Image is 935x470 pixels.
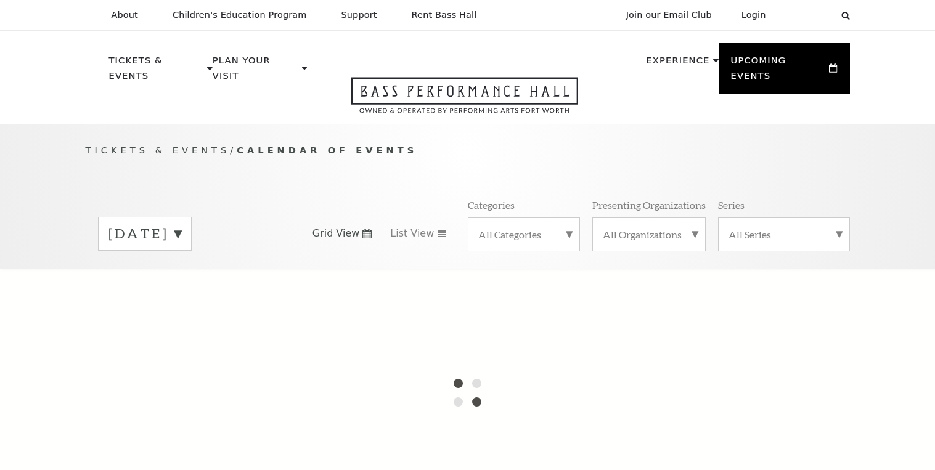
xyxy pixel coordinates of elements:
[412,10,477,20] p: Rent Bass Hall
[390,227,434,240] span: List View
[786,9,830,21] select: Select:
[237,145,417,155] span: Calendar of Events
[646,53,709,75] p: Experience
[478,228,570,241] label: All Categories
[592,198,706,211] p: Presenting Organizations
[603,228,695,241] label: All Organizations
[109,53,205,91] p: Tickets & Events
[312,227,360,240] span: Grid View
[341,10,377,20] p: Support
[86,143,850,158] p: /
[731,53,827,91] p: Upcoming Events
[468,198,515,211] p: Categories
[729,228,839,241] label: All Series
[718,198,745,211] p: Series
[213,53,299,91] p: Plan Your Visit
[108,224,181,243] label: [DATE]
[173,10,307,20] p: Children's Education Program
[112,10,138,20] p: About
[86,145,231,155] span: Tickets & Events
